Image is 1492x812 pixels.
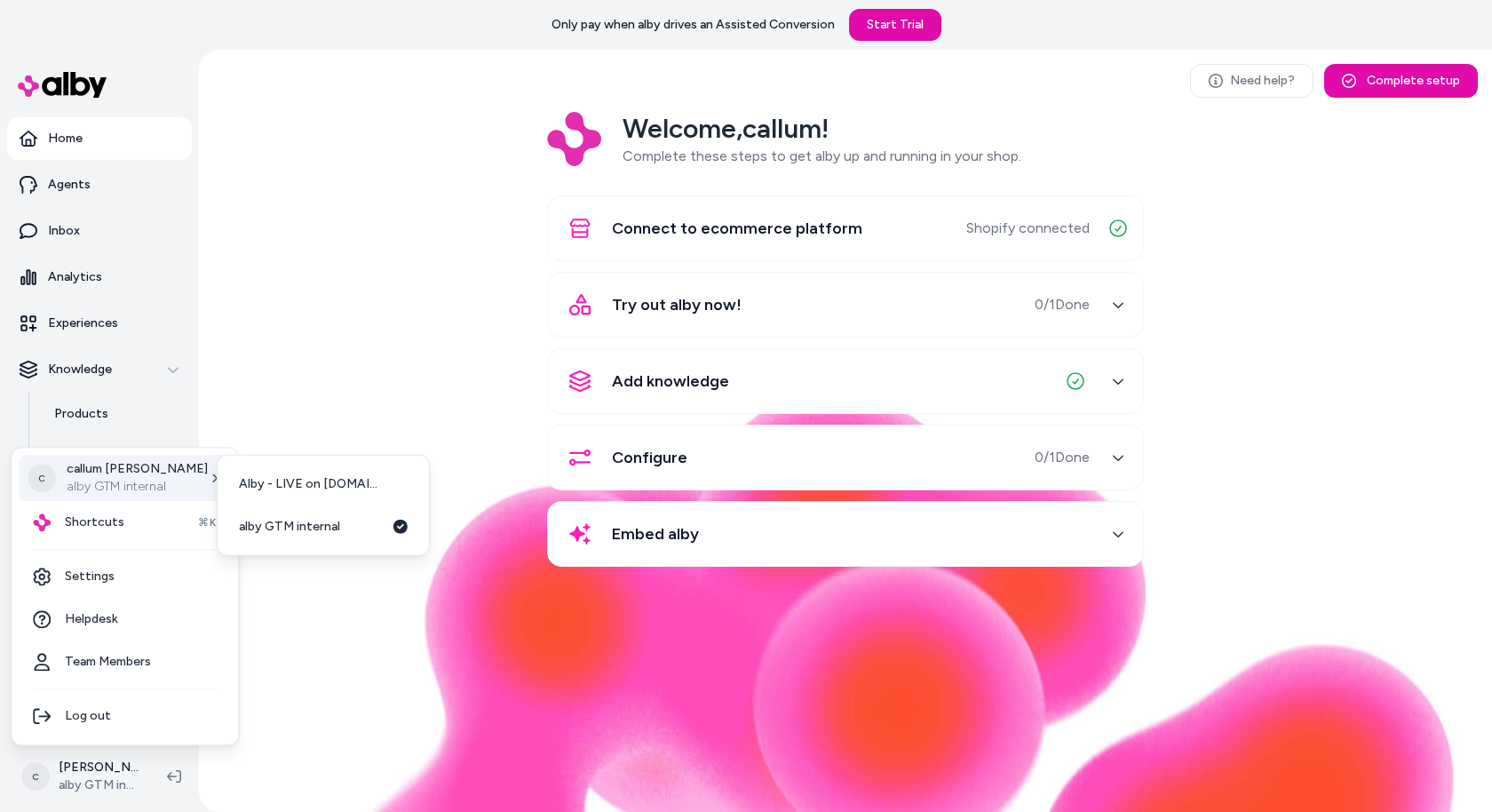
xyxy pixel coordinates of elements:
img: alby Logo [33,513,51,531]
p: alby GTM internal [67,478,208,496]
span: ⌘K [198,515,217,529]
a: Team Members [19,641,231,683]
a: Settings [19,555,231,598]
span: Shortcuts [65,513,124,531]
span: alby GTM internal [239,518,340,536]
div: Log out [19,695,231,737]
span: Alby - LIVE on [DOMAIN_NAME] [239,475,386,493]
p: callum [PERSON_NAME] [67,460,208,478]
span: c [28,464,56,492]
span: Helpdesk [65,610,118,628]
